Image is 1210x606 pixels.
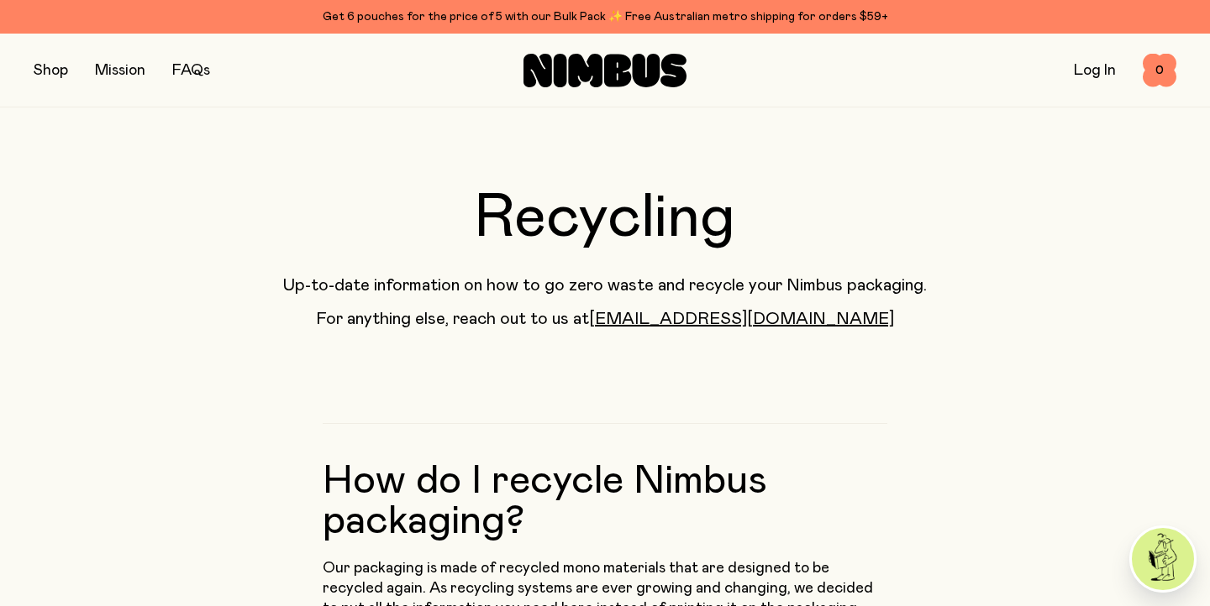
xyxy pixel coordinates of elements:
[34,309,1176,329] p: For anything else, reach out to us at
[1074,63,1116,78] a: Log In
[95,63,145,78] a: Mission
[34,275,1176,295] p: Up-to-date information on how to go zero waste and recycle your Nimbus packaging.
[34,188,1176,248] h1: Recycling
[323,423,887,541] h2: How do I recycle Nimbus packaging?
[589,311,894,327] a: [EMAIL_ADDRESS][DOMAIN_NAME]
[34,7,1176,27] div: Get 6 pouches for the price of 5 with our Bulk Pack ✨ Free Australian metro shipping for orders $59+
[1143,54,1176,87] button: 0
[1132,528,1194,590] img: agent
[172,63,210,78] a: FAQs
